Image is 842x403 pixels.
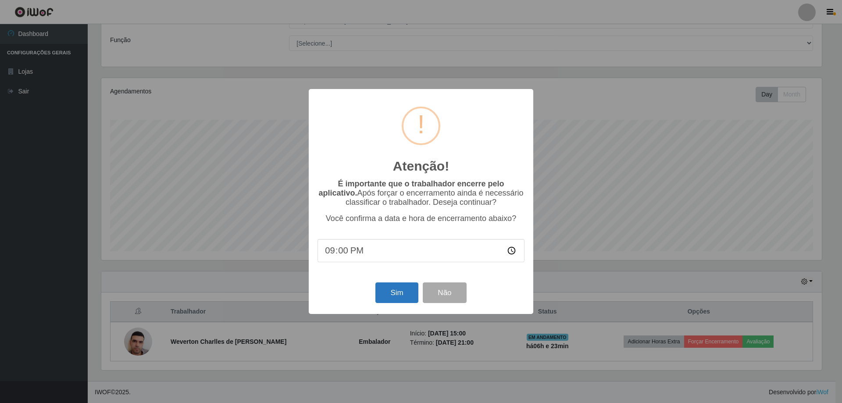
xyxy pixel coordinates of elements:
button: Não [423,282,466,303]
h2: Atenção! [393,158,449,174]
p: Após forçar o encerramento ainda é necessário classificar o trabalhador. Deseja continuar? [318,179,524,207]
b: É importante que o trabalhador encerre pelo aplicativo. [318,179,504,197]
p: Você confirma a data e hora de encerramento abaixo? [318,214,524,223]
button: Sim [375,282,418,303]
